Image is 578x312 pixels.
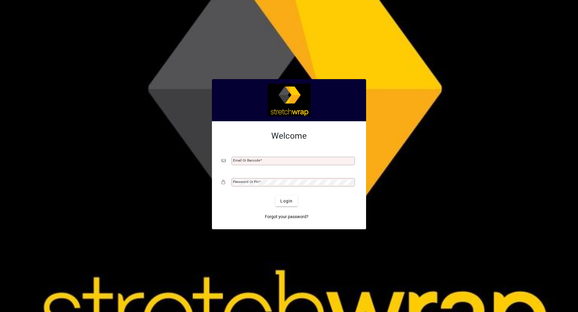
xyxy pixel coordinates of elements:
span: Login [280,198,293,204]
mat-label: Password or Pin [233,180,259,184]
mat-label: Email or Barcode [233,158,260,162]
span: Forgot your password? [265,214,309,220]
h2: Welcome [222,131,356,141]
button: Login [275,196,297,206]
a: Forgot your password? [263,211,311,222]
